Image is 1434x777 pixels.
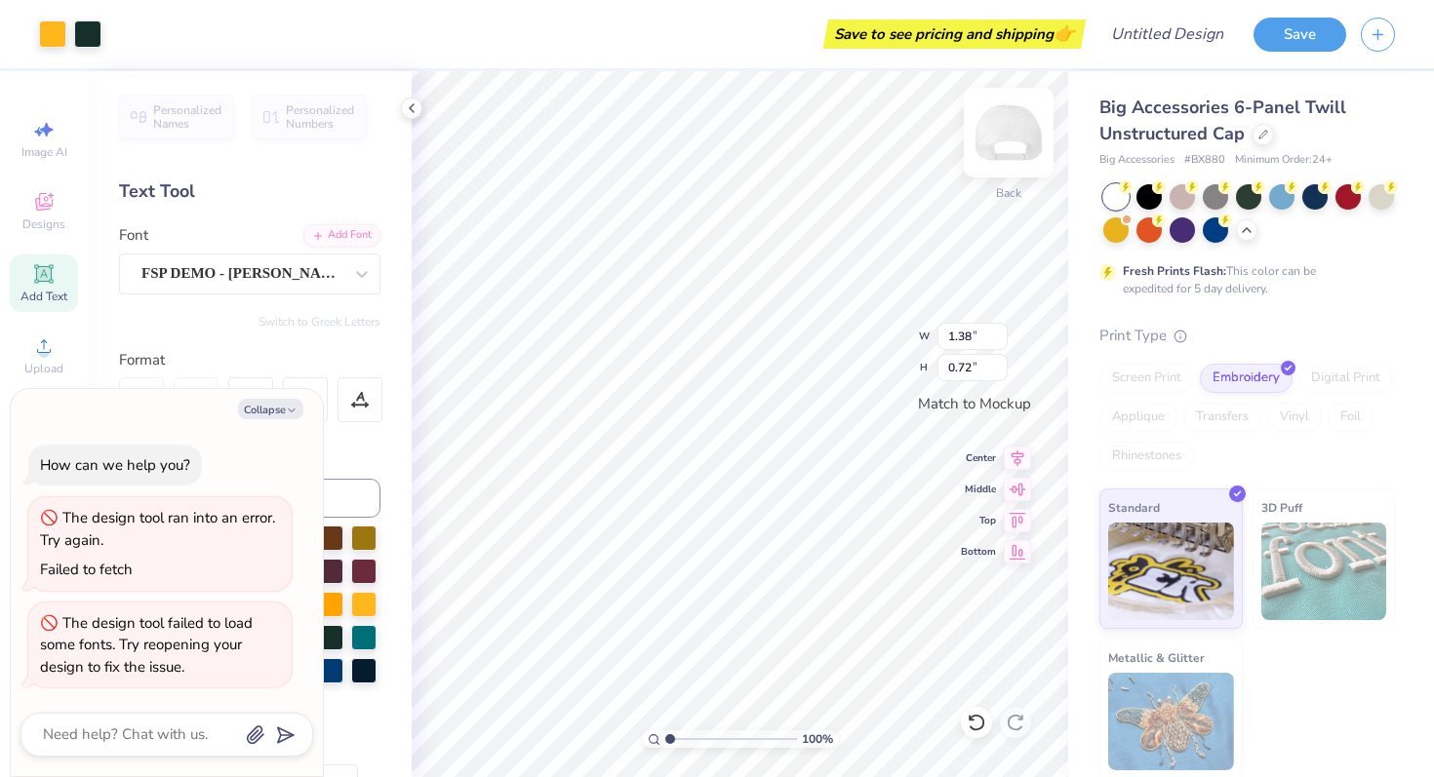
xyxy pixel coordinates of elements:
div: Failed to fetch [40,560,133,579]
span: Upload [24,361,63,376]
button: Save [1254,18,1346,52]
div: Format [119,349,382,371]
div: This color can be expedited for 5 day delivery. [1123,262,1363,297]
img: Standard [1108,523,1234,620]
div: The design tool ran into an error. Try again. [40,508,275,550]
input: Untitled Design [1095,15,1239,54]
div: Add Font [303,224,380,247]
strong: Fresh Prints Flash: [1123,263,1226,279]
div: Text Tool [119,178,380,205]
div: Applique [1099,403,1177,432]
span: Top [961,514,996,527]
button: Switch to Greek Letters [259,314,380,330]
span: # BX880 [1184,152,1225,169]
div: Back [996,184,1021,202]
div: Screen Print [1099,364,1194,393]
div: Foil [1328,403,1374,432]
span: Bottom [961,545,996,559]
div: Transfers [1183,403,1261,432]
span: Personalized Numbers [286,103,355,131]
span: Big Accessories [1099,152,1175,169]
div: Embroidery [1200,364,1293,393]
img: Back [970,94,1048,172]
span: Add Text [20,289,67,304]
div: Digital Print [1298,364,1393,393]
div: Vinyl [1267,403,1322,432]
div: Save to see pricing and shipping [828,19,1081,49]
span: Metallic & Glitter [1108,647,1205,668]
div: Print Type [1099,325,1395,347]
span: Personalized Names [153,103,222,131]
span: Center [961,451,996,465]
div: Rhinestones [1099,442,1194,471]
label: Font [119,224,148,247]
img: 3D Puff [1261,523,1387,620]
span: 3D Puff [1261,497,1302,518]
span: Minimum Order: 24 + [1235,152,1333,169]
img: Metallic & Glitter [1108,673,1234,770]
span: Image AI [21,144,67,160]
div: The design tool failed to load some fonts. Try reopening your design to fix the issue. [40,613,253,677]
span: Big Accessories 6-Panel Twill Unstructured Cap [1099,96,1346,145]
span: 100 % [802,730,833,748]
button: Collapse [238,399,303,419]
span: Designs [22,216,65,232]
span: 👉 [1054,21,1075,45]
div: How can we help you? [40,455,190,475]
span: Middle [961,483,996,496]
span: Standard [1108,497,1160,518]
